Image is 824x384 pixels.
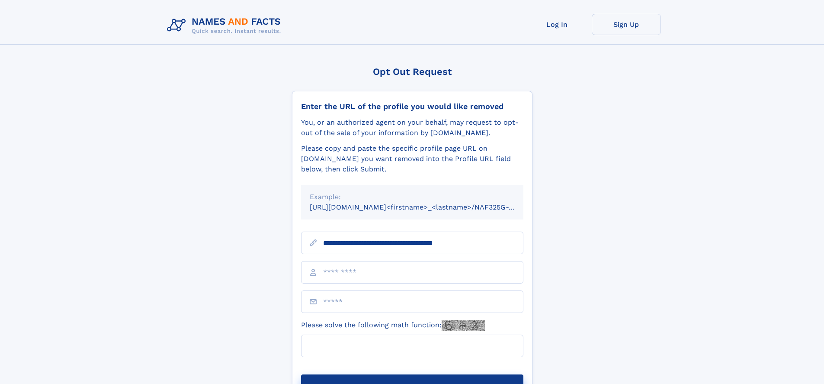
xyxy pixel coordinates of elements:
div: Please copy and paste the specific profile page URL on [DOMAIN_NAME] you want removed into the Pr... [301,143,523,174]
img: Logo Names and Facts [164,14,288,37]
div: Enter the URL of the profile you would like removed [301,102,523,111]
a: Log In [523,14,592,35]
a: Sign Up [592,14,661,35]
div: You, or an authorized agent on your behalf, may request to opt-out of the sale of your informatio... [301,117,523,138]
label: Please solve the following math function: [301,320,485,331]
div: Example: [310,192,515,202]
small: [URL][DOMAIN_NAME]<firstname>_<lastname>/NAF325G-xxxxxxxx [310,203,540,211]
div: Opt Out Request [292,66,532,77]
